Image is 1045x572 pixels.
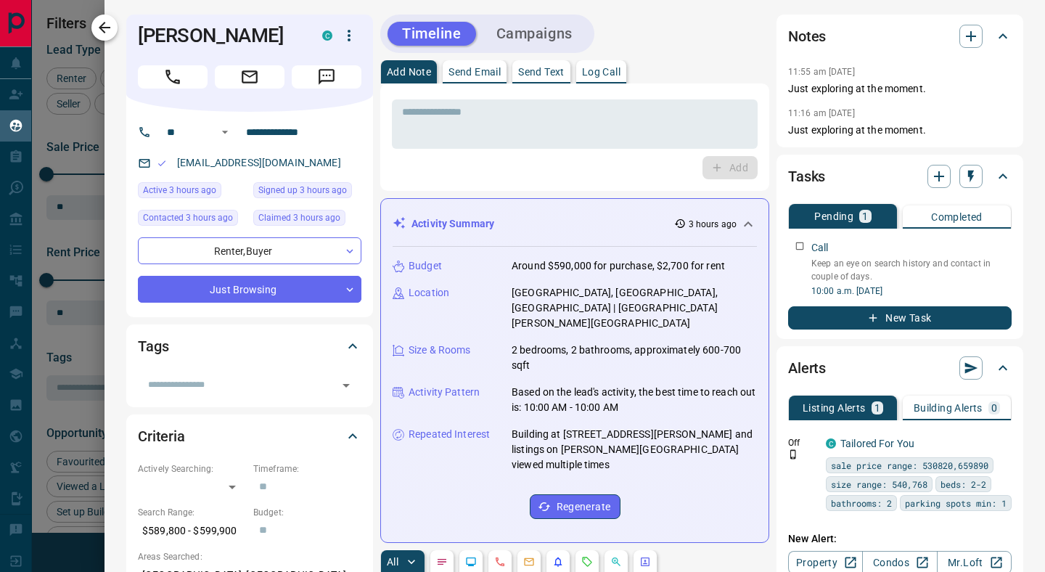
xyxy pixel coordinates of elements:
[689,218,737,231] p: 3 hours ago
[409,427,490,442] p: Repeated Interest
[388,22,476,46] button: Timeline
[138,210,246,230] div: Mon Sep 15 2025
[991,403,997,413] p: 0
[138,425,185,448] h2: Criteria
[803,403,866,413] p: Listing Alerts
[157,158,167,168] svg: Email Valid
[177,157,341,168] a: [EMAIL_ADDRESS][DOMAIN_NAME]
[940,477,986,491] span: beds: 2-2
[253,182,361,203] div: Mon Sep 15 2025
[215,65,284,89] span: Email
[138,237,361,264] div: Renter , Buyer
[409,343,471,358] p: Size & Rooms
[258,183,347,197] span: Signed up 3 hours ago
[811,240,829,256] p: Call
[336,375,356,396] button: Open
[138,276,361,303] div: Just Browsing
[811,285,1012,298] p: 10:00 a.m. [DATE]
[788,67,855,77] p: 11:55 am [DATE]
[931,212,983,222] p: Completed
[610,556,622,568] svg: Opportunities
[138,65,208,89] span: Call
[831,477,927,491] span: size range: 540,768
[814,211,853,221] p: Pending
[831,496,892,510] span: bathrooms: 2
[831,458,988,473] span: sale price range: 530820,659890
[582,67,620,77] p: Log Call
[138,329,361,364] div: Tags
[788,159,1012,194] div: Tasks
[393,211,757,237] div: Activity Summary3 hours ago
[494,556,506,568] svg: Calls
[512,343,757,373] p: 2 bedrooms, 2 bathrooms, approximately 600-700 sqft
[862,211,868,221] p: 1
[138,182,246,203] div: Mon Sep 15 2025
[518,67,565,77] p: Send Text
[788,356,826,380] h2: Alerts
[253,210,361,230] div: Mon Sep 15 2025
[138,519,246,543] p: $589,800 - $599,900
[138,24,300,47] h1: [PERSON_NAME]
[788,19,1012,54] div: Notes
[387,557,398,567] p: All
[788,449,798,459] svg: Push Notification Only
[482,22,587,46] button: Campaigns
[409,285,449,301] p: Location
[639,556,651,568] svg: Agent Actions
[788,436,817,449] p: Off
[216,123,234,141] button: Open
[512,285,757,331] p: [GEOGRAPHIC_DATA], [GEOGRAPHIC_DATA], [GEOGRAPHIC_DATA] | [GEOGRAPHIC_DATA][PERSON_NAME][GEOGRAPH...
[465,556,477,568] svg: Lead Browsing Activity
[253,462,361,475] p: Timeframe:
[292,65,361,89] span: Message
[409,258,442,274] p: Budget
[788,306,1012,330] button: New Task
[523,556,535,568] svg: Emails
[512,385,757,415] p: Based on the lead's activity, the best time to reach out is: 10:00 AM - 10:00 AM
[138,462,246,475] p: Actively Searching:
[411,216,494,232] p: Activity Summary
[258,211,340,225] span: Claimed 3 hours ago
[143,211,233,225] span: Contacted 3 hours ago
[436,556,448,568] svg: Notes
[788,165,825,188] h2: Tasks
[826,438,836,449] div: condos.ca
[143,183,216,197] span: Active 3 hours ago
[253,506,361,519] p: Budget:
[448,67,501,77] p: Send Email
[788,351,1012,385] div: Alerts
[530,494,620,519] button: Regenerate
[512,258,725,274] p: Around $590,000 for purchase, $2,700 for rent
[138,506,246,519] p: Search Range:
[874,403,880,413] p: 1
[788,123,1012,138] p: Just exploring at the moment.
[788,25,826,48] h2: Notes
[512,427,757,473] p: Building at [STREET_ADDRESS][PERSON_NAME] and listings on [PERSON_NAME][GEOGRAPHIC_DATA] viewed m...
[811,257,1012,283] p: Keep an eye on search history and contact in couple of days.
[914,403,983,413] p: Building Alerts
[840,438,914,449] a: Tailored For You
[905,496,1007,510] span: parking spots min: 1
[788,108,855,118] p: 11:16 am [DATE]
[788,81,1012,97] p: Just exploring at the moment.
[409,385,480,400] p: Activity Pattern
[138,419,361,454] div: Criteria
[322,30,332,41] div: condos.ca
[788,531,1012,547] p: New Alert:
[138,550,361,563] p: Areas Searched:
[387,67,431,77] p: Add Note
[581,556,593,568] svg: Requests
[552,556,564,568] svg: Listing Alerts
[138,335,168,358] h2: Tags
